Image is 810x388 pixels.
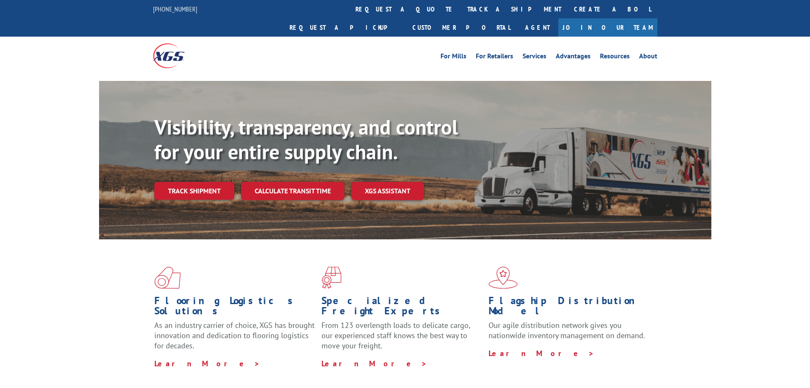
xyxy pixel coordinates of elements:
a: About [639,53,657,62]
img: xgs-icon-total-supply-chain-intelligence-red [154,267,181,289]
a: For Retailers [476,53,513,62]
a: XGS ASSISTANT [351,182,424,200]
a: Customer Portal [406,18,517,37]
h1: Flagship Distribution Model [489,296,649,320]
a: Resources [600,53,630,62]
a: Advantages [556,53,591,62]
a: Request a pickup [283,18,406,37]
a: Join Our Team [558,18,657,37]
span: As an industry carrier of choice, XGS has brought innovation and dedication to flooring logistics... [154,320,315,351]
a: Calculate transit time [241,182,344,200]
p: From 123 overlength loads to delicate cargo, our experienced staff knows the best way to move you... [321,320,482,358]
a: Track shipment [154,182,234,200]
img: xgs-icon-focused-on-flooring-red [321,267,341,289]
a: Learn More > [489,348,594,358]
h1: Flooring Logistics Solutions [154,296,315,320]
span: Our agile distribution network gives you nationwide inventory management on demand. [489,320,645,340]
a: Services [523,53,546,62]
a: Learn More > [321,359,427,368]
b: Visibility, transparency, and control for your entire supply chain. [154,114,458,165]
h1: Specialized Freight Experts [321,296,482,320]
a: For Mills [441,53,466,62]
a: Agent [517,18,558,37]
a: Learn More > [154,359,260,368]
img: xgs-icon-flagship-distribution-model-red [489,267,518,289]
a: [PHONE_NUMBER] [153,5,197,13]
